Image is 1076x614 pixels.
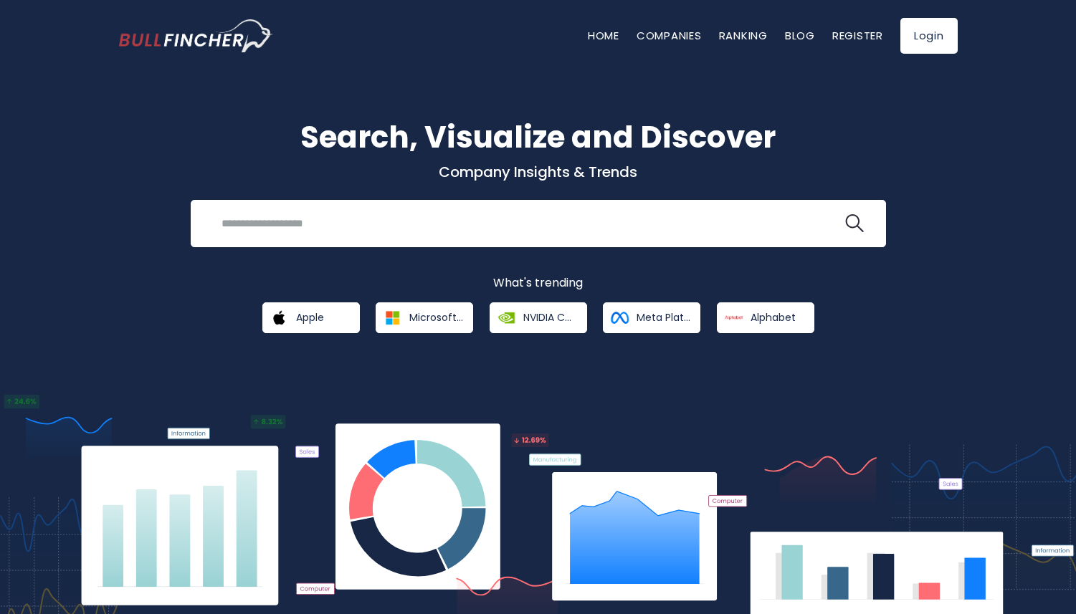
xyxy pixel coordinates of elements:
[785,28,815,43] a: Blog
[845,214,864,233] img: search icon
[588,28,619,43] a: Home
[119,115,958,160] h1: Search, Visualize and Discover
[262,302,360,333] a: Apple
[637,28,702,43] a: Companies
[409,311,463,324] span: Microsoft Corporation
[637,311,690,324] span: Meta Platforms
[376,302,473,333] a: Microsoft Corporation
[119,19,273,52] img: bullfincher logo
[119,276,958,291] p: What's trending
[717,302,814,333] a: Alphabet
[900,18,958,54] a: Login
[119,19,273,52] a: Go to homepage
[296,311,324,324] span: Apple
[719,28,768,43] a: Ranking
[119,163,958,181] p: Company Insights & Trends
[832,28,883,43] a: Register
[490,302,587,333] a: NVIDIA Corporation
[751,311,796,324] span: Alphabet
[523,311,577,324] span: NVIDIA Corporation
[603,302,700,333] a: Meta Platforms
